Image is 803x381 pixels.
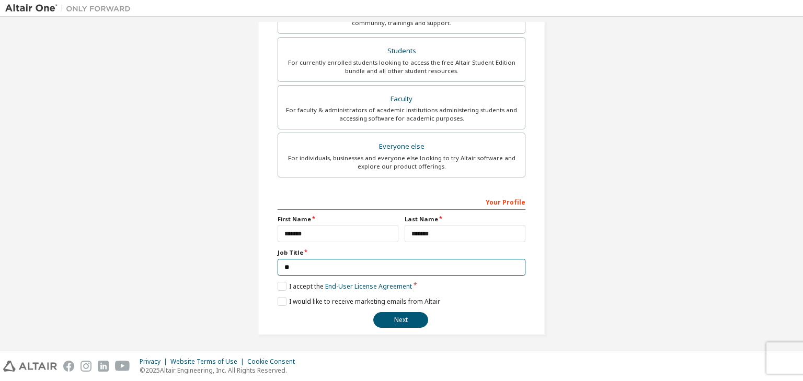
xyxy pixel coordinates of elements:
div: Your Profile [278,193,525,210]
img: linkedin.svg [98,361,109,372]
img: youtube.svg [115,361,130,372]
button: Next [373,312,428,328]
div: For individuals, businesses and everyone else looking to try Altair software and explore our prod... [284,154,519,171]
a: End-User License Agreement [325,282,412,291]
img: instagram.svg [81,361,91,372]
img: facebook.svg [63,361,74,372]
img: altair_logo.svg [3,361,57,372]
div: Privacy [140,358,170,366]
label: First Name [278,215,398,223]
div: Faculty [284,92,519,106]
label: Job Title [278,248,525,257]
div: For faculty & administrators of academic institutions administering students and accessing softwa... [284,106,519,123]
p: © 2025 Altair Engineering, Inc. All Rights Reserved. [140,366,301,375]
div: Cookie Consent [247,358,301,366]
div: Students [284,44,519,58]
label: I accept the [278,282,412,291]
label: Last Name [405,215,525,223]
label: I would like to receive marketing emails from Altair [278,297,440,306]
div: Everyone else [284,139,519,154]
img: Altair One [5,3,136,14]
div: Website Terms of Use [170,358,247,366]
div: For currently enrolled students looking to access the free Altair Student Edition bundle and all ... [284,58,519,75]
